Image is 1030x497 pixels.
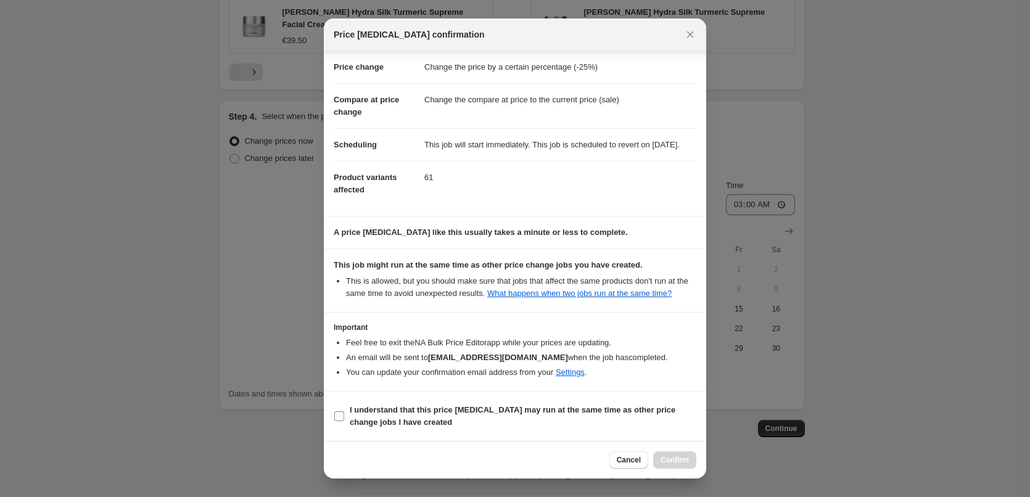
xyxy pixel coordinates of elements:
[334,140,377,149] span: Scheduling
[424,128,696,161] dd: This job will start immediately. This job is scheduled to revert on [DATE].
[487,289,672,298] a: What happens when two jobs run at the same time?
[428,353,568,362] b: [EMAIL_ADDRESS][DOMAIN_NAME]
[346,275,696,300] li: This is allowed, but you should make sure that jobs that affect the same products don ' t run at ...
[350,405,675,427] b: I understand that this price [MEDICAL_DATA] may run at the same time as other price change jobs I...
[424,161,696,194] dd: 61
[334,62,384,72] span: Price change
[424,83,696,116] dd: Change the compare at price to the current price (sale)
[334,322,696,332] h3: Important
[334,228,628,237] b: A price [MEDICAL_DATA] like this usually takes a minute or less to complete.
[682,26,699,43] button: Close
[346,351,696,364] li: An email will be sent to when the job has completed .
[346,337,696,349] li: Feel free to exit the NA Bulk Price Editor app while your prices are updating.
[617,455,641,465] span: Cancel
[334,95,399,117] span: Compare at price change
[609,451,648,469] button: Cancel
[334,173,397,194] span: Product variants affected
[556,368,585,377] a: Settings
[334,260,643,269] b: This job might run at the same time as other price change jobs you have created.
[424,51,696,83] dd: Change the price by a certain percentage (-25%)
[334,28,485,41] span: Price [MEDICAL_DATA] confirmation
[346,366,696,379] li: You can update your confirmation email address from your .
